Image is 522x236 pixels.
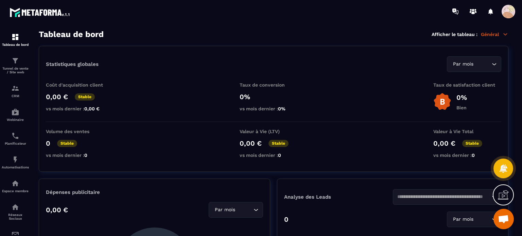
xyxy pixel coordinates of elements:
a: automationsautomationsAutomatisations [2,150,29,174]
p: Webinaire [2,118,29,122]
p: 0,00 € [240,139,262,147]
p: 0,00 € [46,93,68,101]
div: Search for option [209,202,263,218]
span: 0% [278,106,285,111]
span: 0 [472,152,475,158]
p: Bien [456,105,467,110]
p: Dépenses publicitaire [46,189,263,195]
p: Taux de conversion [240,82,308,88]
img: automations [11,108,19,116]
input: Search for option [475,60,490,68]
p: Espace membre [2,189,29,193]
a: automationsautomationsWebinaire [2,103,29,127]
p: vs mois dernier : [240,152,308,158]
img: scheduler [11,132,19,140]
p: Tableau de bord [2,43,29,47]
div: Search for option [447,212,501,227]
a: formationformationTableau de bord [2,28,29,52]
p: vs mois dernier : [433,152,501,158]
p: Stable [462,140,482,147]
img: formation [11,57,19,65]
img: automations [11,179,19,187]
input: Search for option [475,216,490,223]
p: Stable [268,140,289,147]
p: Général [481,31,508,37]
img: b-badge-o.b3b20ee6.svg [433,93,451,111]
p: 0 [284,215,289,223]
img: formation [11,84,19,92]
img: automations [11,156,19,164]
p: Afficher le tableau : [432,32,477,37]
p: Planificateur [2,142,29,145]
img: logo [10,6,71,18]
p: Valeur à Vie (LTV) [240,129,308,134]
p: vs mois dernier : [46,106,114,111]
p: 0 [46,139,50,147]
p: Réseaux Sociaux [2,213,29,220]
p: Statistiques globales [46,61,99,67]
p: vs mois dernier : [46,152,114,158]
p: Automatisations [2,165,29,169]
p: Stable [75,93,95,101]
div: Search for option [447,56,501,72]
a: social-networksocial-networkRéseaux Sociaux [2,198,29,225]
p: CRM [2,94,29,98]
p: Analyse des Leads [284,194,393,200]
input: Search for option [237,206,252,214]
p: Coût d'acquisition client [46,82,114,88]
a: automationsautomationsEspace membre [2,174,29,198]
img: formation [11,33,19,41]
span: 0 [278,152,281,158]
a: Ouvrir le chat [493,209,514,229]
p: 0,00 € [46,206,68,214]
div: Search for option [393,189,502,205]
span: 0 [84,152,87,158]
p: vs mois dernier : [240,106,308,111]
span: Par mois [451,216,475,223]
p: Valeur à Vie Total [433,129,501,134]
a: formationformationTunnel de vente / Site web [2,52,29,79]
span: Par mois [451,60,475,68]
p: 0,00 € [433,139,455,147]
input: Search for option [397,193,490,201]
p: 0% [456,93,467,102]
p: 0% [240,93,308,101]
span: Par mois [213,206,237,214]
p: Volume des ventes [46,129,114,134]
img: social-network [11,203,19,211]
a: schedulerschedulerPlanificateur [2,127,29,150]
p: Tunnel de vente / Site web [2,67,29,74]
a: formationformationCRM [2,79,29,103]
span: 0,00 € [84,106,100,111]
p: Stable [57,140,77,147]
h3: Tableau de bord [39,30,104,39]
p: Taux de satisfaction client [433,82,501,88]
